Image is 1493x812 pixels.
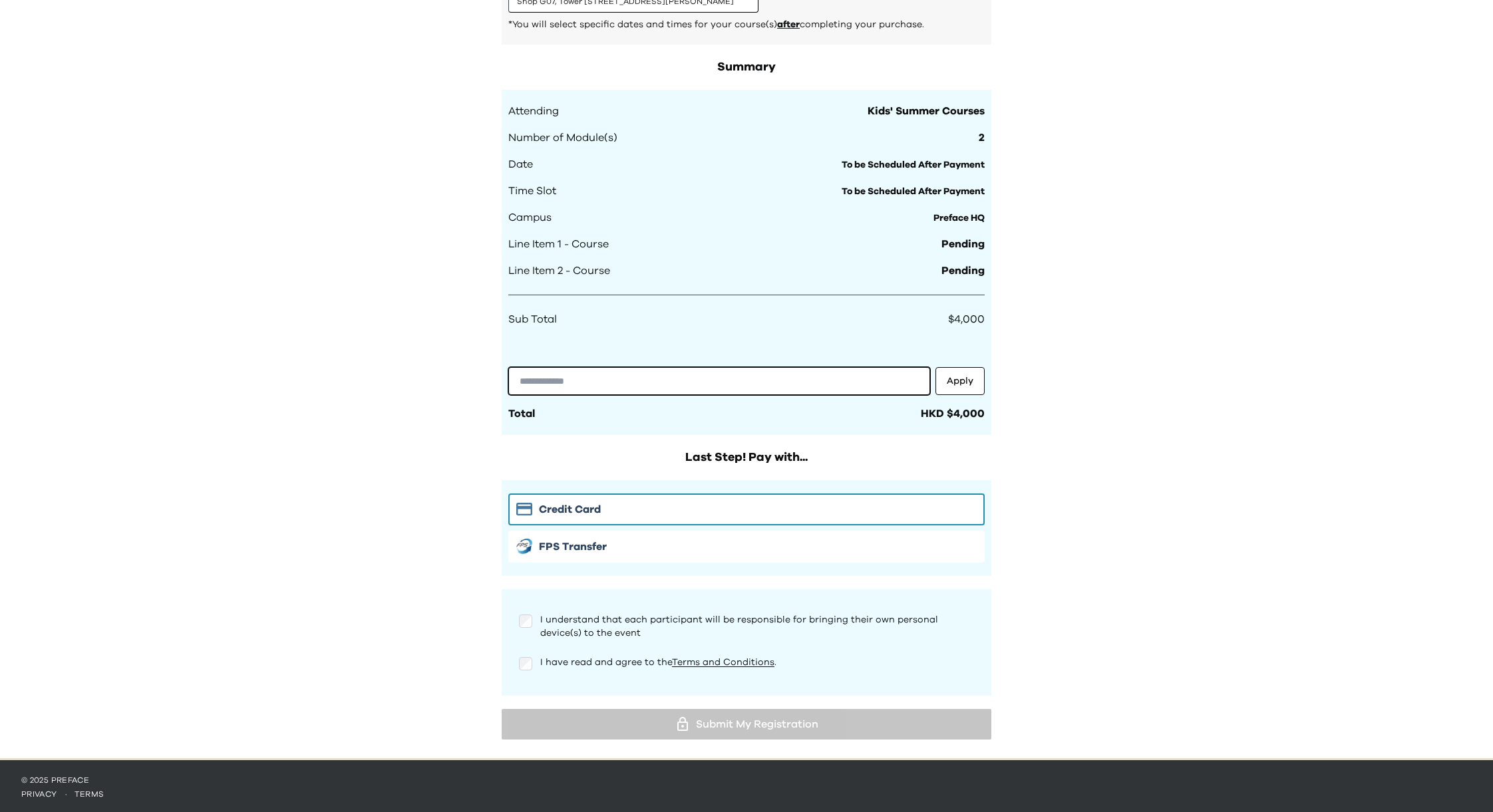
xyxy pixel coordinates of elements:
span: Number of Module(s) [508,130,617,146]
a: privacy [21,790,57,798]
span: Preface HQ [933,213,985,223]
span: Date [508,156,533,172]
span: To be Scheduled After Payment [842,160,985,170]
button: Stripe iconCredit Card [508,493,985,525]
span: after [777,20,800,29]
span: To be Scheduled After Payment [842,187,985,196]
span: I have read and agree to the . [540,658,776,667]
button: FPS iconFPS Transfer [508,531,985,563]
p: *You will select specific dates and times for your course(s) completing your purchase. [508,18,985,31]
img: FPS icon [516,539,532,554]
button: Submit My Registration [502,709,991,740]
span: Credit Card [539,501,601,517]
span: Line Item 2 - Course [508,263,610,279]
a: terms [75,790,104,798]
span: Campus [508,209,552,225]
span: Total [508,408,535,419]
span: FPS Transfer [539,539,607,555]
div: Submit My Registration [512,714,981,734]
button: Apply [935,367,985,395]
div: HKD $4,000 [921,406,985,422]
span: Sub Total [508,311,557,327]
span: Pending [941,263,985,279]
span: $4,000 [948,314,985,325]
span: Line Item 1 - Course [508,236,609,252]
span: Pending [941,236,985,252]
span: Kids' Summer Courses [868,103,985,119]
span: 2 [979,130,985,146]
p: © 2025 Preface [21,775,1472,785]
h2: Last Step! Pay with... [502,448,991,467]
span: Attending [508,103,559,119]
span: I understand that each participant will be responsible for bringing their own personal device(s) ... [540,615,938,638]
span: Time Slot [508,183,556,199]
h2: Summary [502,58,991,76]
a: Terms and Conditions [672,658,774,667]
img: Stripe icon [516,503,532,515]
span: · [57,790,75,798]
